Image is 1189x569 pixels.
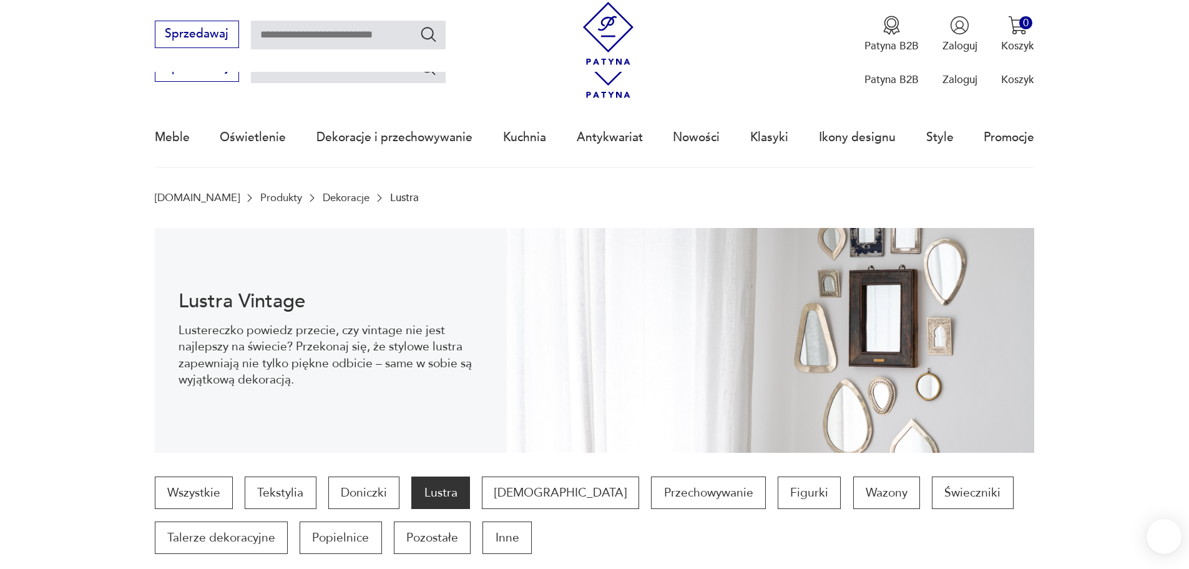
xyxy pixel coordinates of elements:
button: 0Koszyk [1001,16,1034,53]
a: Wazony [853,477,920,509]
button: Zaloguj [942,16,977,53]
img: Ikona medalu [882,16,901,35]
a: Antykwariat [577,109,643,166]
a: Tekstylia [245,477,316,509]
a: Talerze dekoracyjne [155,522,288,554]
img: Ikona koszyka [1008,16,1027,35]
button: Szukaj [419,59,438,77]
a: Figurki [778,477,841,509]
a: Klasyki [750,109,788,166]
a: Sprzedawaj [155,30,239,40]
a: Ikony designu [819,109,896,166]
a: Style [926,109,954,166]
p: Lustra [390,192,419,204]
div: 0 [1019,16,1032,29]
p: Lustereczko powiedz przecie, czy vintage nie jest najlepszy na świecie? Przekonaj się, że stylowe... [179,322,482,388]
p: Koszyk [1001,72,1034,87]
a: [DEMOGRAPHIC_DATA] [482,477,639,509]
a: Kuchnia [503,109,546,166]
a: Sprzedawaj [155,64,239,74]
a: Produkty [260,192,302,204]
a: Przechowywanie [651,477,765,509]
a: Pozostałe [394,522,471,554]
p: Zaloguj [942,72,977,87]
a: [DOMAIN_NAME] [155,192,240,204]
a: Świeczniki [932,477,1013,509]
a: Wszystkie [155,477,233,509]
img: Patyna - sklep z meblami i dekoracjami vintage [577,2,640,65]
button: Szukaj [419,25,438,43]
p: Patyna B2B [864,39,919,53]
a: Inne [482,522,531,554]
iframe: Smartsupp widget button [1147,519,1182,554]
a: Dekoracje [323,192,369,204]
p: Zaloguj [942,39,977,53]
a: Promocje [984,109,1034,166]
img: Lustra [507,228,1035,453]
a: Oświetlenie [220,109,286,166]
a: Lustra [411,477,469,509]
p: Koszyk [1001,39,1034,53]
button: Sprzedawaj [155,21,239,48]
a: Doniczki [328,477,399,509]
a: Meble [155,109,190,166]
img: Ikonka użytkownika [950,16,969,35]
h1: Lustra Vintage [179,292,482,310]
p: Patyna B2B [864,72,919,87]
a: Nowości [673,109,720,166]
button: Patyna B2B [864,16,919,53]
a: Dekoracje i przechowywanie [316,109,472,166]
a: Ikona medaluPatyna B2B [864,16,919,53]
a: Popielnice [300,522,381,554]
